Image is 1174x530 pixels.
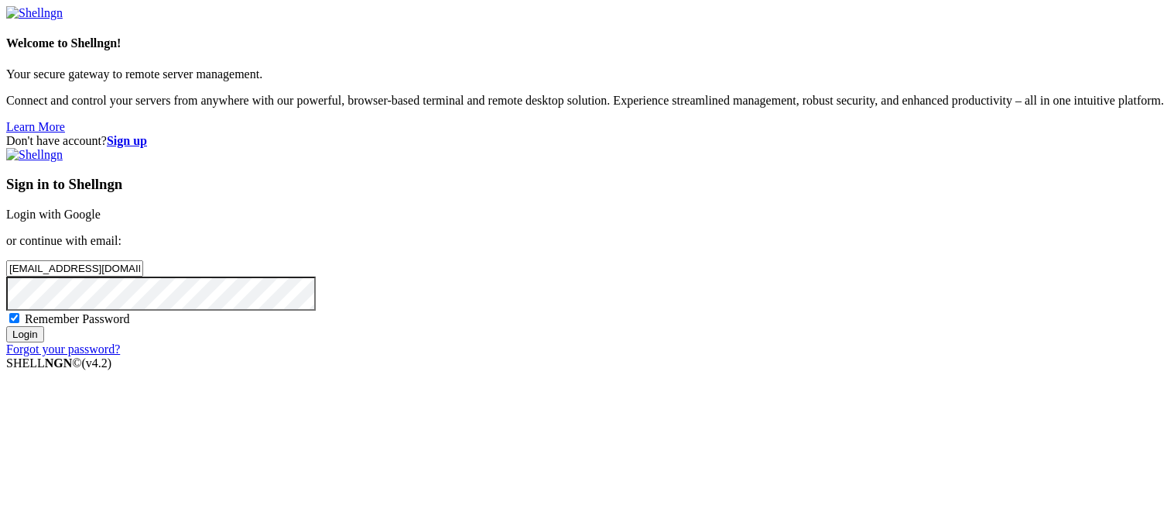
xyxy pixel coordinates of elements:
[9,313,19,323] input: Remember Password
[6,326,44,342] input: Login
[6,6,63,20] img: Shellngn
[6,36,1168,50] h4: Welcome to Shellngn!
[6,120,65,133] a: Learn More
[6,260,143,277] input: Email address
[25,312,130,325] span: Remember Password
[107,134,147,147] a: Sign up
[6,234,1168,248] p: or continue with email:
[6,208,101,221] a: Login with Google
[82,356,112,370] span: 4.2.0
[6,94,1168,108] p: Connect and control your servers from anywhere with our powerful, browser-based terminal and remo...
[6,342,120,356] a: Forgot your password?
[6,67,1168,81] p: Your secure gateway to remote server management.
[6,134,1168,148] div: Don't have account?
[45,356,73,370] b: NGN
[6,148,63,162] img: Shellngn
[6,356,111,370] span: SHELL ©
[6,176,1168,193] h3: Sign in to Shellngn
